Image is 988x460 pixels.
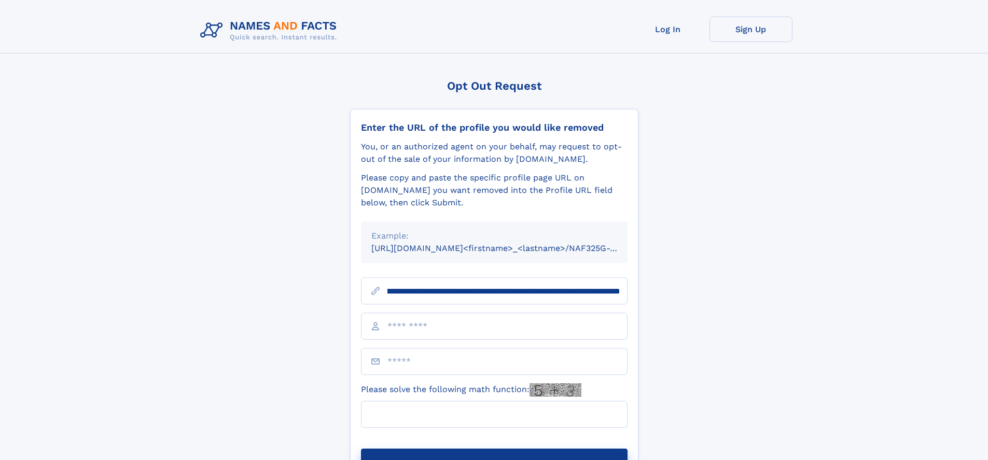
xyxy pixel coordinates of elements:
[361,141,628,165] div: You, or an authorized agent on your behalf, may request to opt-out of the sale of your informatio...
[361,172,628,209] div: Please copy and paste the specific profile page URL on [DOMAIN_NAME] you want removed into the Pr...
[371,243,647,253] small: [URL][DOMAIN_NAME]<firstname>_<lastname>/NAF325G-xxxxxxxx
[361,122,628,133] div: Enter the URL of the profile you would like removed
[709,17,792,42] a: Sign Up
[627,17,709,42] a: Log In
[350,79,638,92] div: Opt Out Request
[361,383,581,397] label: Please solve the following math function:
[196,17,345,45] img: Logo Names and Facts
[371,230,617,242] div: Example:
